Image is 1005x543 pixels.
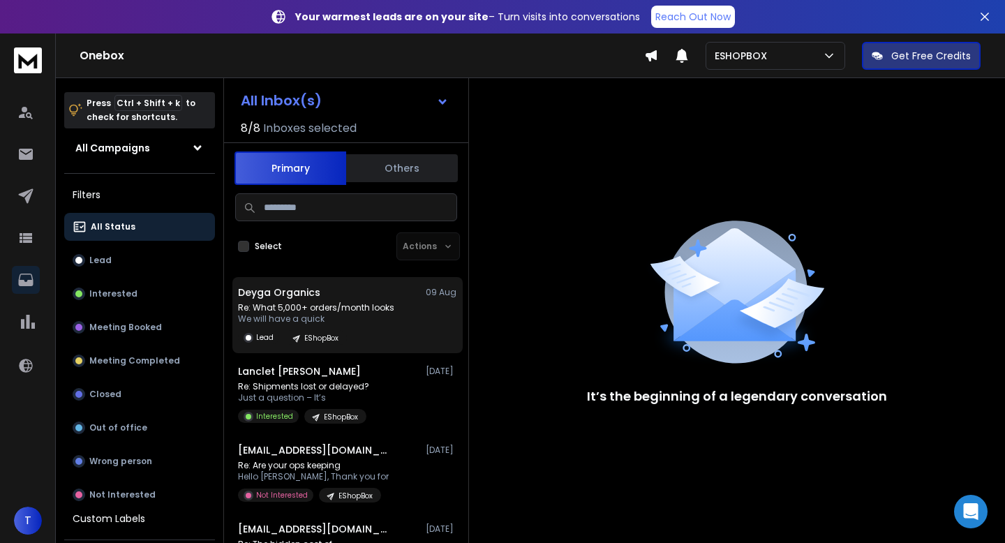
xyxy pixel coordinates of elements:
[426,366,457,377] p: [DATE]
[114,95,182,111] span: Ctrl + Shift + k
[256,490,308,500] p: Not Interested
[238,471,389,482] p: Hello [PERSON_NAME], Thank you for
[862,42,981,70] button: Get Free Credits
[89,456,152,467] p: Wrong person
[324,412,358,422] p: EShopBox
[91,221,135,232] p: All Status
[426,445,457,456] p: [DATE]
[89,288,137,299] p: Interested
[954,495,988,528] div: Open Intercom Messenger
[89,389,121,400] p: Closed
[64,280,215,308] button: Interested
[238,302,394,313] p: Re: What 5,000+ orders/month looks
[238,460,389,471] p: Re: Are your ops keeping
[426,523,457,535] p: [DATE]
[346,153,458,184] button: Others
[64,213,215,241] button: All Status
[238,381,369,392] p: Re: Shipments lost or delayed?
[234,151,346,185] button: Primary
[891,49,971,63] p: Get Free Credits
[64,380,215,408] button: Closed
[75,141,150,155] h1: All Campaigns
[238,522,392,536] h1: [EMAIL_ADDRESS][DOMAIN_NAME]
[338,491,373,501] p: EShopBox
[304,333,338,343] p: EShopBox
[89,355,180,366] p: Meeting Completed
[64,347,215,375] button: Meeting Completed
[64,134,215,162] button: All Campaigns
[87,96,195,124] p: Press to check for shortcuts.
[238,364,361,378] h1: Lanclet [PERSON_NAME]
[64,185,215,204] h3: Filters
[295,10,640,24] p: – Turn visits into conversations
[715,49,773,63] p: ESHOPBOX
[655,10,731,24] p: Reach Out Now
[80,47,644,64] h1: Onebox
[89,322,162,333] p: Meeting Booked
[238,313,394,325] p: We will have a quick
[587,387,887,406] p: It’s the beginning of a legendary conversation
[295,10,489,24] strong: Your warmest leads are on your site
[89,489,156,500] p: Not Interested
[230,87,460,114] button: All Inbox(s)
[14,507,42,535] button: T
[238,392,369,403] p: Just a question – It’s
[238,443,392,457] h1: [EMAIL_ADDRESS][DOMAIN_NAME]
[89,255,112,266] p: Lead
[73,512,145,526] h3: Custom Labels
[64,481,215,509] button: Not Interested
[426,287,457,298] p: 09 Aug
[256,332,274,343] p: Lead
[64,447,215,475] button: Wrong person
[256,411,293,422] p: Interested
[64,414,215,442] button: Out of office
[255,241,282,252] label: Select
[238,285,320,299] h1: Deyga Organics
[241,94,322,107] h1: All Inbox(s)
[64,313,215,341] button: Meeting Booked
[14,47,42,73] img: logo
[263,120,357,137] h3: Inboxes selected
[651,6,735,28] a: Reach Out Now
[64,246,215,274] button: Lead
[241,120,260,137] span: 8 / 8
[89,422,147,433] p: Out of office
